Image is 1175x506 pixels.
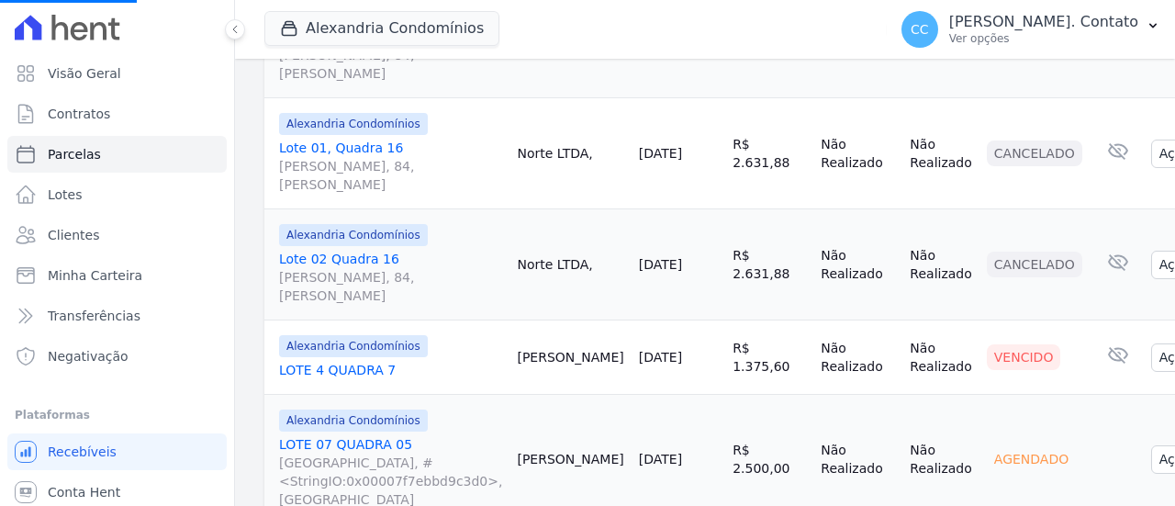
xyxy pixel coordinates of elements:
[725,209,813,320] td: R$ 2.631,88
[639,350,682,365] a: [DATE]
[48,266,142,285] span: Minha Carteira
[279,335,428,357] span: Alexandria Condomínios
[48,443,117,461] span: Recebíveis
[639,257,682,272] a: [DATE]
[725,320,813,395] td: R$ 1.375,60
[279,157,502,194] span: [PERSON_NAME], 84, [PERSON_NAME]
[7,176,227,213] a: Lotes
[902,320,979,395] td: Não Realizado
[279,139,502,194] a: Lote 01, Quadra 16[PERSON_NAME], 84, [PERSON_NAME]
[887,4,1175,55] button: CC [PERSON_NAME]. Contato Ver opções
[902,209,979,320] td: Não Realizado
[7,257,227,294] a: Minha Carteira
[813,320,902,395] td: Não Realizado
[7,433,227,470] a: Recebíveis
[509,98,631,209] td: Norte LTDA,
[987,141,1082,166] div: Cancelado
[949,31,1138,46] p: Ver opções
[911,23,929,36] span: CC
[48,145,101,163] span: Parcelas
[279,361,502,379] a: LOTE 4 QUADRA 7
[279,224,428,246] span: Alexandria Condomínios
[48,186,83,204] span: Lotes
[279,113,428,135] span: Alexandria Condomínios
[48,347,129,365] span: Negativação
[639,452,682,467] a: [DATE]
[264,11,499,46] button: Alexandria Condomínios
[7,55,227,92] a: Visão Geral
[7,136,227,173] a: Parcelas
[987,252,1082,277] div: Cancelado
[509,320,631,395] td: [PERSON_NAME]
[279,250,502,305] a: Lote 02 Quadra 16[PERSON_NAME], 84, [PERSON_NAME]
[987,446,1076,472] div: Agendado
[279,268,502,305] span: [PERSON_NAME], 84, [PERSON_NAME]
[7,338,227,375] a: Negativação
[813,98,902,209] td: Não Realizado
[48,105,110,123] span: Contratos
[813,209,902,320] td: Não Realizado
[7,217,227,253] a: Clientes
[279,410,428,432] span: Alexandria Condomínios
[48,226,99,244] span: Clientes
[902,98,979,209] td: Não Realizado
[509,209,631,320] td: Norte LTDA,
[7,298,227,334] a: Transferências
[987,344,1061,370] div: Vencido
[279,46,502,83] span: [PERSON_NAME], 84, [PERSON_NAME]
[7,96,227,132] a: Contratos
[48,307,140,325] span: Transferências
[949,13,1138,31] p: [PERSON_NAME]. Contato
[639,146,682,161] a: [DATE]
[725,98,813,209] td: R$ 2.631,88
[48,64,121,83] span: Visão Geral
[15,404,219,426] div: Plataformas
[48,483,120,501] span: Conta Hent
